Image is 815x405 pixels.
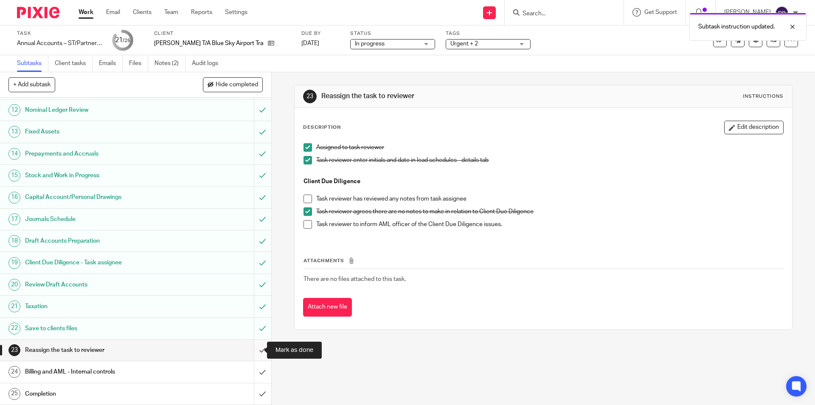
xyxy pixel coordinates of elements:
div: 12 [8,104,20,116]
a: Client tasks [55,55,93,72]
h1: Billing and AML - Internal controls [25,365,172,378]
img: Pixie [17,7,59,18]
h1: Draft Accounts Preparation [25,235,172,247]
a: Audit logs [192,55,225,72]
div: 21 [8,300,20,312]
div: 23 [303,90,317,103]
div: 22 [8,323,20,334]
div: 23 [8,344,20,356]
p: Task reviewer agrees there are no notes to make in relation to Client Due Diligence [316,207,783,216]
h1: Completion [25,388,172,400]
h1: Save to clients files [25,322,172,335]
button: Hide completed [203,77,263,92]
h1: Taxation [25,300,172,313]
small: /25 [123,38,130,43]
span: Attachments [304,258,344,263]
p: Subtask instruction updated. [698,23,775,31]
strong: Client Due Diligence [304,178,360,184]
p: Description [303,124,341,131]
h1: Journals Schedule [25,213,172,226]
h1: Capital Account/Personal Drawings [25,191,172,204]
label: Due by [301,30,340,37]
img: svg%3E [775,6,789,20]
div: 17 [8,213,20,225]
h1: Reassign the task to reviewer [321,92,562,101]
label: Client [154,30,291,37]
div: 16 [8,192,20,204]
div: 18 [8,235,20,247]
div: 15 [8,170,20,181]
h1: Fixed Assets [25,125,172,138]
a: Team [164,8,178,17]
div: 20 [8,279,20,291]
div: Annual Accounts – ST/Partnership - Software [17,39,102,48]
h1: Review Draft Accounts [25,278,172,291]
div: 14 [8,148,20,160]
div: 19 [8,257,20,269]
a: Subtasks [17,55,48,72]
div: 13 [8,126,20,138]
span: Hide completed [216,82,258,88]
div: Instructions [743,93,784,100]
h1: Nominal Ledger Review [25,104,172,116]
span: In progress [355,41,385,47]
a: Notes (2) [155,55,185,72]
a: Clients [133,8,152,17]
p: Task reviewer has reviewed any notes from task assignee [316,195,783,203]
span: [DATE] [301,40,319,46]
a: Files [129,55,148,72]
h1: Stock and Work in Progress [25,169,172,182]
a: Settings [225,8,247,17]
p: Task reviewer enter initials and date in lead schedules - details tab [316,156,783,164]
span: Urgent + 2 [450,41,478,47]
div: 25 [8,388,20,400]
h1: Prepayments and Accruals [25,147,172,160]
a: Email [106,8,120,17]
h1: Reassign the task to reviewer [25,344,172,357]
a: Work [79,8,93,17]
div: 24 [8,366,20,378]
a: Emails [99,55,123,72]
span: There are no files attached to this task. [304,276,406,282]
a: Reports [191,8,212,17]
h1: Client Due Diligence - Task assignee [25,256,172,269]
p: [PERSON_NAME] T/A Blue Sky Airport Transfers [154,39,264,48]
p: Assigned to task reviewer [316,143,783,152]
button: + Add subtask [8,77,55,92]
div: 21 [115,35,130,45]
p: Task reviewer to inform AML officer of the Client Due Diligence issues. [316,220,783,229]
label: Task [17,30,102,37]
button: Edit description [724,121,784,134]
label: Status [350,30,435,37]
button: Attach new file [303,298,352,317]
